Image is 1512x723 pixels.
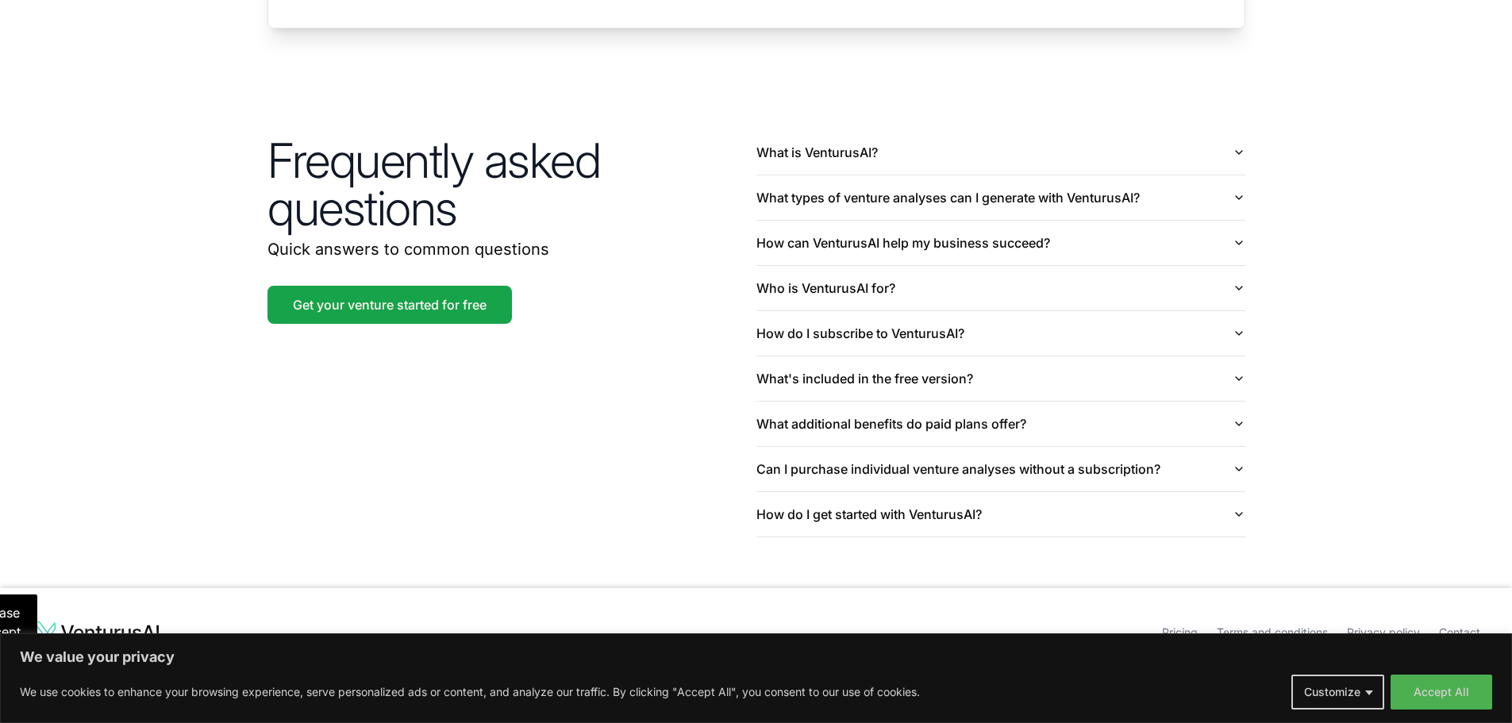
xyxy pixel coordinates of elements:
button: What's included in the free version? [756,356,1245,401]
a: Get your venture started for free [267,286,512,324]
button: What is VenturusAI? [756,130,1245,175]
p: Quick answers to common questions [267,238,756,260]
p: We value your privacy [20,648,1492,667]
a: Pricing [1162,625,1198,639]
button: Can I purchase individual venture analyses without a subscription? [756,447,1245,491]
button: How do I subscribe to VenturusAI? [756,311,1245,356]
button: How can VenturusAI help my business succeed? [756,221,1245,265]
button: What additional benefits do paid plans offer? [756,402,1245,446]
button: Accept All [1391,675,1492,710]
button: Who is VenturusAI for? [756,266,1245,310]
a: Contact [1439,625,1480,639]
a: Privacy policy [1347,625,1420,639]
button: How do I get started with VenturusAI? [756,492,1245,536]
button: Customize [1291,675,1384,710]
button: What types of venture analyses can I generate with VenturusAI? [756,175,1245,220]
p: We use cookies to enhance your browsing experience, serve personalized ads or content, and analyz... [20,683,920,702]
img: logo [32,620,160,645]
h2: Frequently asked questions [267,137,756,232]
a: Terms and conditions [1217,625,1328,639]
